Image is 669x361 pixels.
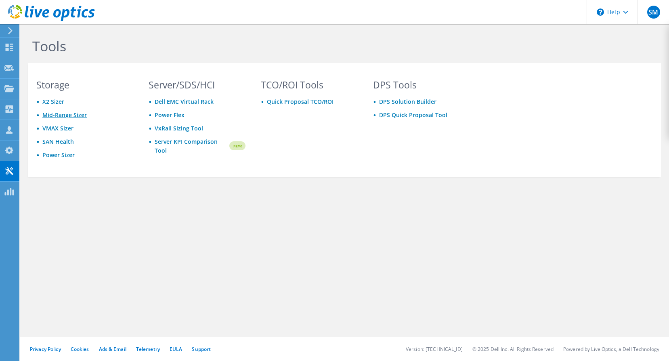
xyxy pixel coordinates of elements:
h3: Storage [36,80,133,89]
a: DPS Solution Builder [379,98,436,105]
a: Mid-Range Sizer [42,111,87,119]
h3: Server/SDS/HCI [149,80,245,89]
a: Privacy Policy [30,346,61,353]
a: Server KPI Comparison Tool [155,137,228,155]
a: EULA [170,346,182,353]
a: VMAX Sizer [42,124,73,132]
a: SAN Health [42,138,74,145]
a: VxRail Sizing Tool [155,124,203,132]
a: Quick Proposal TCO/ROI [267,98,333,105]
a: Telemetry [136,346,160,353]
h1: Tools [32,38,577,55]
span: SM [647,6,660,19]
a: Ads & Email [99,346,126,353]
a: DPS Quick Proposal Tool [379,111,447,119]
li: Powered by Live Optics, a Dell Technology [563,346,659,353]
a: Power Flex [155,111,185,119]
li: Version: [TECHNICAL_ID] [406,346,463,353]
a: X2 Sizer [42,98,64,105]
li: © 2025 Dell Inc. All Rights Reserved [472,346,554,353]
svg: \n [597,8,604,16]
img: new-badge.svg [228,136,245,155]
a: Cookies [71,346,89,353]
a: Power Sizer [42,151,75,159]
a: Dell EMC Virtual Rack [155,98,214,105]
h3: DPS Tools [373,80,470,89]
h3: TCO/ROI Tools [261,80,358,89]
a: Support [192,346,211,353]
